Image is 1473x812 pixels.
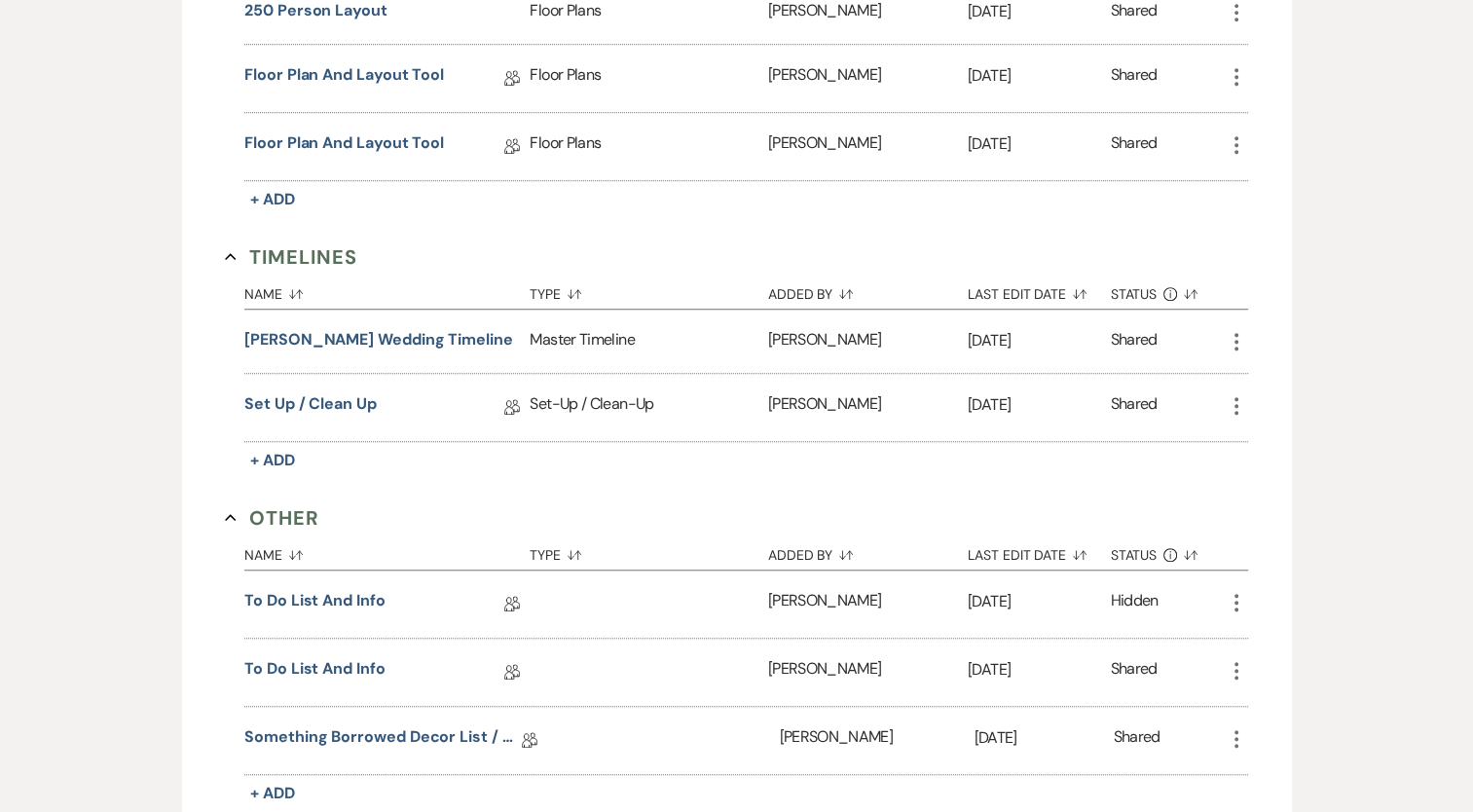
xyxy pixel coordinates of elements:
[768,45,968,112] div: [PERSON_NAME]
[225,503,319,533] button: Other
[244,392,377,423] a: Set Up / Clean Up
[244,533,530,570] button: Name
[530,533,767,570] button: Type
[1111,657,1158,687] div: Shared
[244,780,301,807] button: + Add
[244,131,444,162] a: Floor plan and layout tool
[1111,589,1159,619] div: Hidden
[244,657,385,687] a: To Do List and Info
[768,310,968,373] div: [PERSON_NAME]
[244,186,301,213] button: + Add
[530,310,767,373] div: Master Timeline
[225,242,357,272] button: Timelines
[1111,533,1225,570] button: Status
[530,374,767,441] div: Set-Up / Clean-Up
[250,450,295,470] span: + Add
[968,533,1111,570] button: Last Edit Date
[768,571,968,638] div: [PERSON_NAME]
[244,328,513,351] button: [PERSON_NAME] wedding timeline
[1111,287,1158,301] span: Status
[244,63,444,93] a: Floor plan and layout tool
[1111,328,1158,354] div: Shared
[250,783,295,803] span: + Add
[530,113,767,180] div: Floor Plans
[768,272,968,309] button: Added By
[779,707,974,774] div: [PERSON_NAME]
[244,725,522,756] a: Something Borrowed Decor List / Selection Form
[768,639,968,706] div: [PERSON_NAME]
[768,113,968,180] div: [PERSON_NAME]
[968,392,1111,418] p: [DATE]
[1111,131,1158,162] div: Shared
[1111,392,1158,423] div: Shared
[244,589,385,619] a: To Do List and Info
[1111,272,1225,309] button: Status
[975,725,1114,751] p: [DATE]
[250,189,295,209] span: + Add
[1111,63,1158,93] div: Shared
[968,63,1111,89] p: [DATE]
[968,589,1111,614] p: [DATE]
[244,447,301,474] button: + Add
[1111,548,1158,562] span: Status
[530,272,767,309] button: Type
[768,533,968,570] button: Added By
[968,272,1111,309] button: Last Edit Date
[530,45,767,112] div: Floor Plans
[768,374,968,441] div: [PERSON_NAME]
[968,328,1111,353] p: [DATE]
[968,657,1111,683] p: [DATE]
[244,272,530,309] button: Name
[1113,725,1160,756] div: Shared
[968,131,1111,157] p: [DATE]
